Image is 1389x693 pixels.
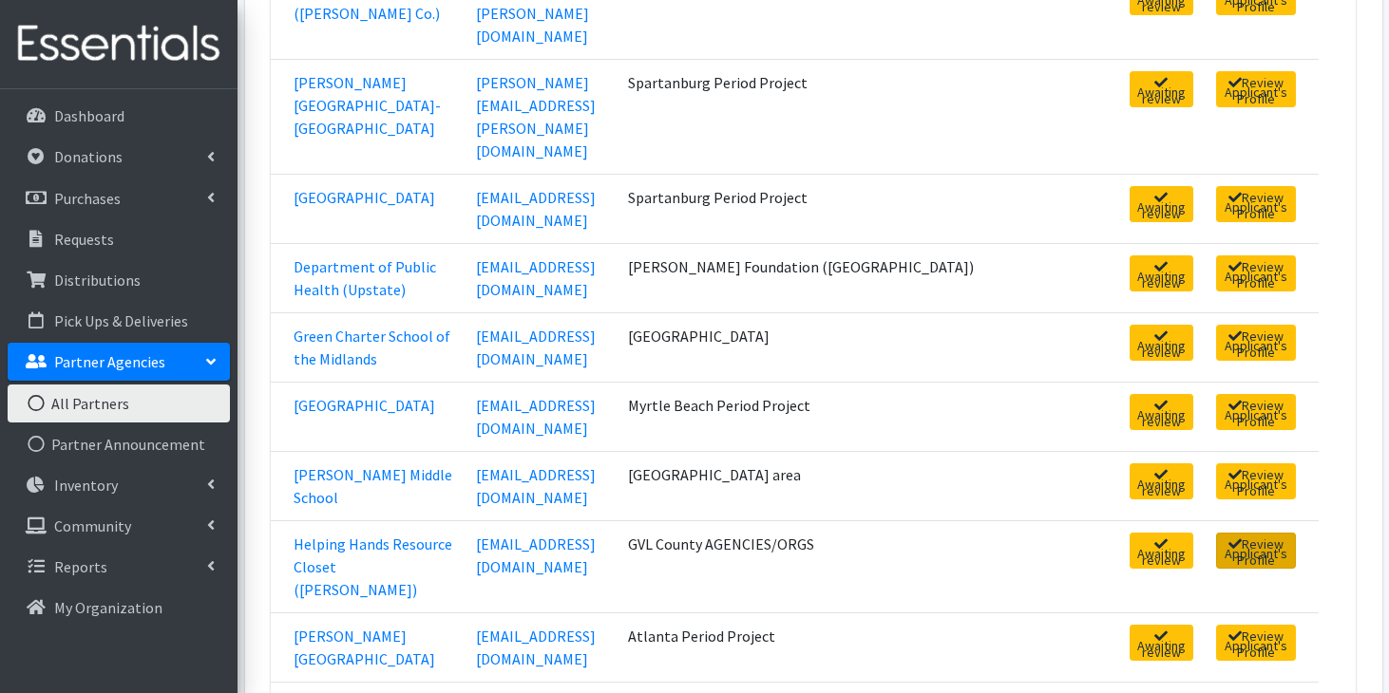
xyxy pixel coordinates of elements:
[294,188,435,207] a: [GEOGRAPHIC_DATA]
[8,425,230,463] a: Partner Announcement
[8,302,230,340] a: Pick Ups & Deliveries
[54,311,188,330] p: Pick Ups & Deliveries
[294,73,441,138] a: [PERSON_NAME][GEOGRAPHIC_DATA]-[GEOGRAPHIC_DATA]
[1216,463,1296,499] a: Review Applicant's Profile
[1216,533,1296,569] a: Review Applicant's Profile
[476,73,596,160] a: [PERSON_NAME][EMAIL_ADDRESS][PERSON_NAME][DOMAIN_NAME]
[294,396,435,415] a: [GEOGRAPHIC_DATA]
[1130,71,1193,107] a: Awaiting review
[294,627,435,668] a: [PERSON_NAME][GEOGRAPHIC_DATA]
[1216,325,1296,361] a: Review Applicant's Profile
[54,557,107,576] p: Reports
[617,243,1051,312] td: [PERSON_NAME] Foundation ([GEOGRAPHIC_DATA])
[617,612,1051,682] td: Atlanta Period Project
[294,465,452,507] a: [PERSON_NAME] Middle School
[1130,533,1193,569] a: Awaiting review
[8,12,230,76] img: HumanEssentials
[617,451,1051,520] td: [GEOGRAPHIC_DATA] area
[617,382,1051,451] td: Myrtle Beach Period Project
[8,179,230,217] a: Purchases
[476,188,596,230] a: [EMAIL_ADDRESS][DOMAIN_NAME]
[617,174,1051,243] td: Spartanburg Period Project
[8,220,230,258] a: Requests
[8,138,230,176] a: Donations
[54,147,123,166] p: Donations
[1216,625,1296,661] a: Review Applicant's Profile
[617,312,1051,382] td: [GEOGRAPHIC_DATA]
[8,343,230,381] a: Partner Agencies
[294,257,436,299] a: Department of Public Health (Upstate)
[294,327,450,368] a: Green Charter School of the Midlands
[1130,255,1193,291] a: Awaiting review
[294,534,452,599] a: Helping Hands Resource Closet ([PERSON_NAME])
[8,97,230,135] a: Dashboard
[476,627,596,668] a: [EMAIL_ADDRESS][DOMAIN_NAME]
[617,59,1051,174] td: Spartanburg Period Project
[476,327,596,368] a: [EMAIL_ADDRESS][DOMAIN_NAME]
[476,534,596,576] a: [EMAIL_ADDRESS][DOMAIN_NAME]
[617,520,1051,612] td: GVL County AGENCIES/ORGS
[1216,394,1296,430] a: Review Applicant's Profile
[1216,255,1296,291] a: Review Applicant's Profile
[1216,71,1296,107] a: Review Applicant's Profile
[8,507,230,545] a: Community
[8,589,230,627] a: My Organization
[54,352,165,371] p: Partner Agencies
[54,271,141,290] p: Distributions
[1130,325,1193,361] a: Awaiting review
[54,476,118,495] p: Inventory
[8,261,230,299] a: Distributions
[1130,186,1193,222] a: Awaiting review
[1130,625,1193,661] a: Awaiting review
[8,384,230,422] a: All Partners
[1130,394,1193,430] a: Awaiting review
[476,257,596,299] a: [EMAIL_ADDRESS][DOMAIN_NAME]
[8,466,230,504] a: Inventory
[54,230,114,249] p: Requests
[54,106,124,125] p: Dashboard
[54,189,121,208] p: Purchases
[54,516,131,535] p: Community
[476,465,596,507] a: [EMAIL_ADDRESS][DOMAIN_NAME]
[1216,186,1296,222] a: Review Applicant's Profile
[476,396,596,438] a: [EMAIL_ADDRESS][DOMAIN_NAME]
[8,548,230,586] a: Reports
[1130,463,1193,499] a: Awaiting review
[54,598,162,617] p: My Organization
